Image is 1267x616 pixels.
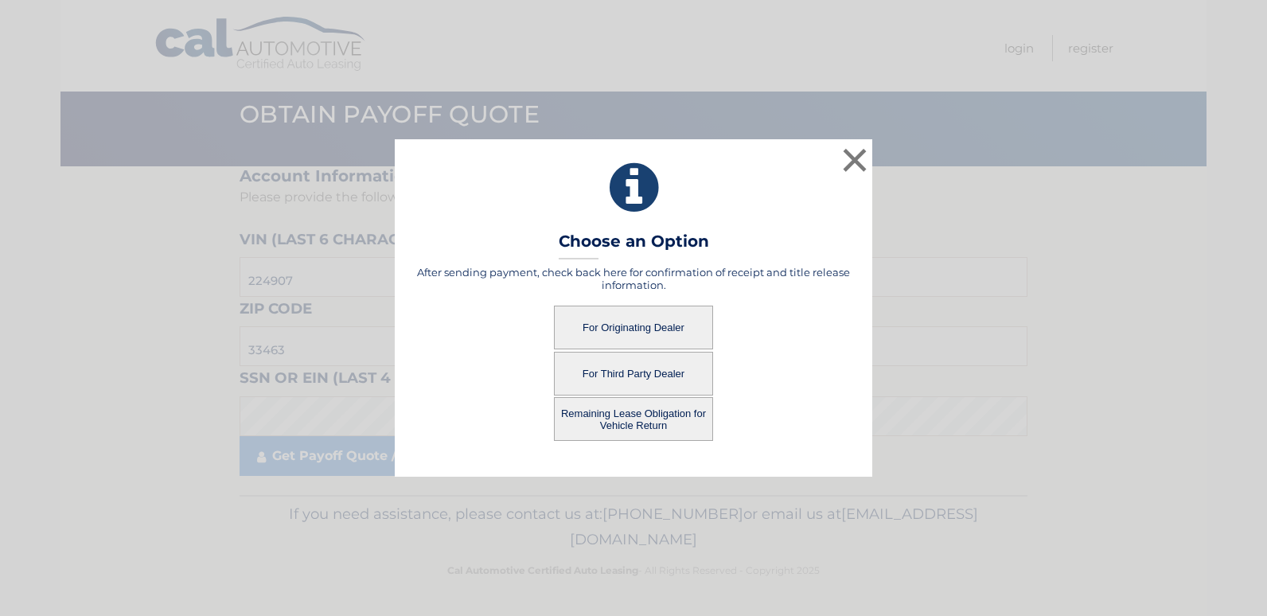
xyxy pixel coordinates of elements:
[415,266,852,291] h5: After sending payment, check back here for confirmation of receipt and title release information.
[554,397,713,441] button: Remaining Lease Obligation for Vehicle Return
[839,144,871,176] button: ×
[554,306,713,349] button: For Originating Dealer
[559,232,709,259] h3: Choose an Option
[554,352,713,396] button: For Third Party Dealer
